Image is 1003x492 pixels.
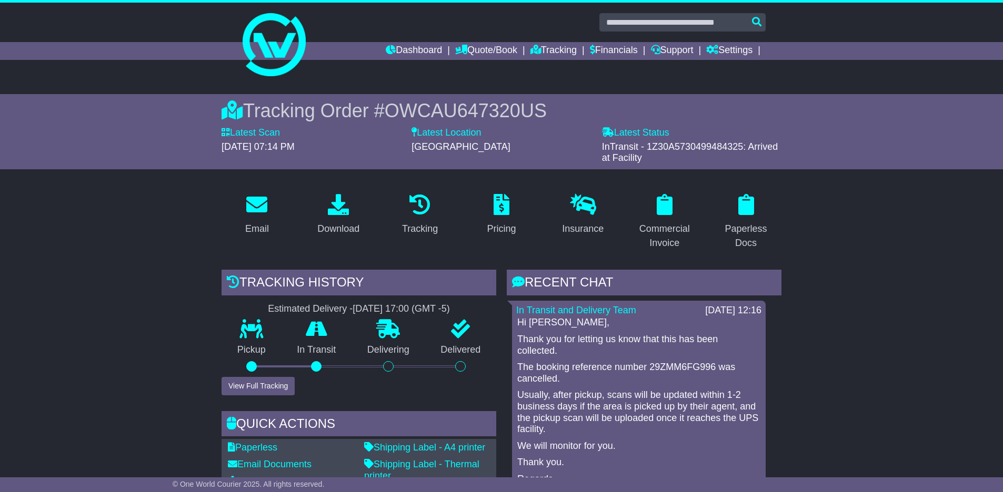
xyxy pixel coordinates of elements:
a: Paperless [228,442,277,453]
a: Paperless Docs [710,190,781,254]
div: Pricing [487,222,516,236]
a: Shipping Label - Thermal printer [364,459,479,481]
a: Insurance [555,190,610,240]
a: Pricing [480,190,523,240]
p: Thank you for letting us know that this has been collected. [517,334,760,356]
span: [DATE] 07:14 PM [222,141,295,152]
div: Insurance [562,222,604,236]
span: InTransit - 1Z30A5730499484325: Arrived at Facility [602,141,778,163]
p: In Transit [282,344,352,356]
label: Latest Status [602,127,669,139]
div: Commercial Invoice [636,222,693,250]
div: Tracking [402,222,438,236]
div: [DATE] 17:00 (GMT -5) [353,303,449,315]
label: Latest Location [412,127,481,139]
p: Pickup [222,344,282,356]
p: Hi [PERSON_NAME], [517,317,760,329]
button: View Full Tracking [222,377,295,395]
a: Quote/Book [455,42,517,60]
a: Shipping Label - A4 printer [364,442,485,453]
p: Delivered [425,344,497,356]
div: Paperless Docs [717,222,775,250]
div: RECENT CHAT [507,270,781,298]
div: Email [245,222,269,236]
a: Dashboard [386,42,442,60]
a: Financials [590,42,638,60]
a: Email [238,190,276,240]
div: Tracking history [222,270,496,298]
div: Quick Actions [222,411,496,439]
a: Tracking [530,42,577,60]
p: Usually, after pickup, scans will be updated within 1-2 business days if the area is picked up by... [517,389,760,435]
a: Email Documents [228,459,312,469]
div: Estimated Delivery - [222,303,496,315]
a: Download [310,190,366,240]
label: Latest Scan [222,127,280,139]
a: Download Documents [228,476,330,486]
p: The booking reference number 29ZMM6FG996 was cancelled. [517,362,760,384]
span: © One World Courier 2025. All rights reserved. [173,480,325,488]
div: Download [317,222,359,236]
p: Delivering [352,344,425,356]
div: Tracking Order # [222,99,781,122]
a: Tracking [395,190,445,240]
span: [GEOGRAPHIC_DATA] [412,141,510,152]
p: Regards, [517,474,760,485]
a: In Transit and Delivery Team [516,305,636,315]
span: OWCAU647320US [385,100,547,121]
p: We will monitor for you. [517,440,760,452]
p: Thank you. [517,457,760,468]
div: [DATE] 12:16 [705,305,761,316]
a: Commercial Invoice [629,190,700,254]
a: Support [651,42,694,60]
a: Settings [706,42,753,60]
